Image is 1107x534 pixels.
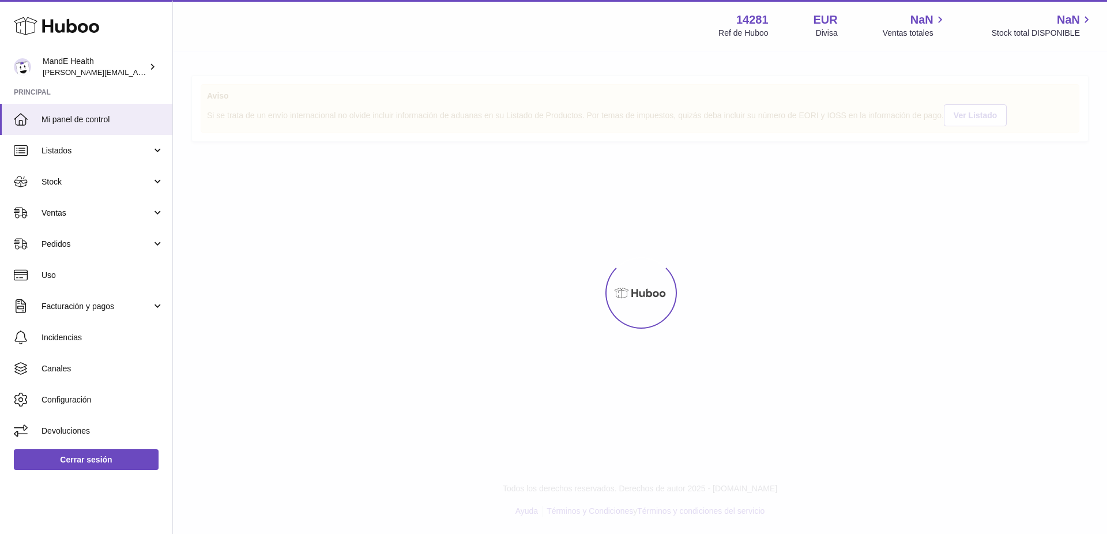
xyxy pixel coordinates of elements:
span: Pedidos [42,239,152,250]
span: Stock total DISPONIBLE [992,28,1093,39]
span: Configuración [42,394,164,405]
span: Facturación y pagos [42,301,152,312]
span: Uso [42,270,164,281]
strong: EUR [814,12,838,28]
span: Mi panel de control [42,114,164,125]
div: Ref de Huboo [718,28,768,39]
a: Cerrar sesión [14,449,159,470]
span: Ventas [42,208,152,219]
a: NaN Ventas totales [883,12,947,39]
div: Divisa [816,28,838,39]
span: Stock [42,176,152,187]
span: NaN [1057,12,1080,28]
span: Canales [42,363,164,374]
span: NaN [910,12,933,28]
div: MandE Health [43,56,146,78]
span: Listados [42,145,152,156]
span: Incidencias [42,332,164,343]
img: luis.mendieta@mandehealth.com [14,58,31,76]
span: Devoluciones [42,426,164,437]
span: Ventas totales [883,28,947,39]
strong: 14281 [736,12,769,28]
span: [PERSON_NAME][EMAIL_ADDRESS][PERSON_NAME][DOMAIN_NAME] [43,67,293,77]
a: NaN Stock total DISPONIBLE [992,12,1093,39]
